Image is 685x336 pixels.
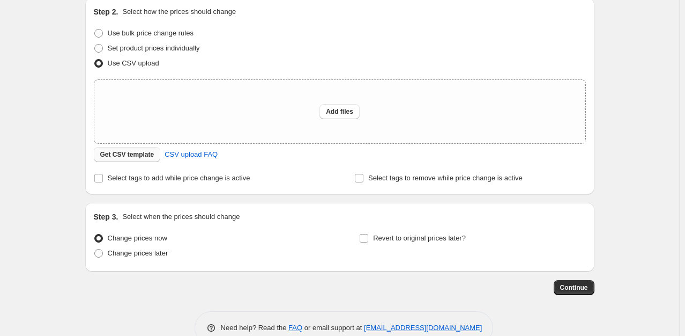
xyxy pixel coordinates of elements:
span: Set product prices individually [108,44,200,52]
h2: Step 3. [94,211,118,222]
span: Revert to original prices later? [373,234,466,242]
span: Need help? Read the [221,324,289,332]
span: Select tags to add while price change is active [108,174,250,182]
p: Select how the prices should change [122,6,236,17]
span: Get CSV template [100,150,154,159]
span: Add files [326,107,353,116]
span: Continue [560,283,588,292]
span: CSV upload FAQ [165,149,218,160]
a: CSV upload FAQ [158,146,224,163]
button: Continue [554,280,594,295]
p: Select when the prices should change [122,211,240,222]
h2: Step 2. [94,6,118,17]
a: [EMAIL_ADDRESS][DOMAIN_NAME] [364,324,482,332]
a: FAQ [288,324,302,332]
span: Select tags to remove while price change is active [368,174,523,182]
span: Use CSV upload [108,59,159,67]
button: Get CSV template [94,147,161,162]
button: Add files [319,104,360,119]
span: Change prices later [108,249,168,257]
span: Use bulk price change rules [108,29,193,37]
span: or email support at [302,324,364,332]
span: Change prices now [108,234,167,242]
